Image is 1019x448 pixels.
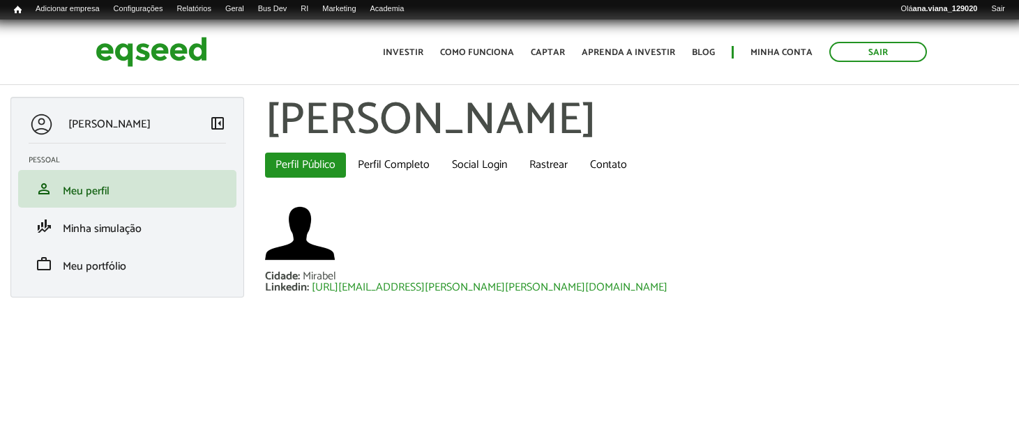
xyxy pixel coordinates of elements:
span: person [36,180,52,197]
div: Linkedin [265,282,312,293]
a: personMeu perfil [29,180,226,197]
h2: Pessoal [29,156,236,164]
a: Social Login [441,153,518,178]
a: Rastrear [519,153,578,178]
a: Aprenda a investir [582,48,675,57]
li: Meu perfil [18,170,236,208]
a: Como funciona [440,48,514,57]
span: Meu perfil [63,182,110,201]
a: RI [294,3,315,15]
a: Perfil Completo [347,153,440,178]
a: Sair [829,42,927,62]
a: Sair [984,3,1012,15]
a: Colapsar menu [209,115,226,134]
a: Adicionar empresa [29,3,107,15]
a: [URL][EMAIL_ADDRESS][PERSON_NAME][PERSON_NAME][DOMAIN_NAME] [312,282,667,293]
li: Meu portfólio [18,245,236,283]
a: Contato [580,153,637,178]
strong: ana.viana_129020 [913,4,978,13]
span: left_panel_close [209,115,226,132]
a: Perfil Público [265,153,346,178]
a: Relatórios [169,3,218,15]
a: Bus Dev [251,3,294,15]
a: Configurações [107,3,170,15]
a: Investir [383,48,423,57]
p: [PERSON_NAME] [68,118,151,131]
a: finance_modeMinha simulação [29,218,226,235]
span: finance_mode [36,218,52,235]
div: Cidade [265,271,303,282]
a: Oláana.viana_129020 [894,3,985,15]
span: Início [14,5,22,15]
a: Captar [531,48,565,57]
a: Início [7,3,29,17]
a: Marketing [315,3,363,15]
span: Meu portfólio [63,257,126,276]
a: Minha conta [750,48,813,57]
span: : [307,278,309,297]
span: : [298,267,300,286]
span: work [36,256,52,272]
img: Foto de Ana Viana [265,199,335,268]
a: Geral [218,3,251,15]
a: Ver perfil do usuário. [265,199,335,268]
a: Blog [692,48,715,57]
img: EqSeed [96,33,207,70]
a: workMeu portfólio [29,256,226,272]
div: Mirabel [303,271,336,282]
span: Minha simulação [63,219,142,238]
h1: [PERSON_NAME] [265,97,1009,146]
li: Minha simulação [18,208,236,245]
a: Academia [363,3,412,15]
